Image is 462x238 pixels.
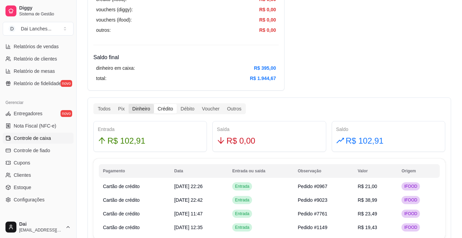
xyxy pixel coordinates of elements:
div: Outros [223,104,245,114]
a: Clientes [3,170,74,181]
span: Pedido #9023 [298,197,327,203]
th: Observação [294,164,354,178]
th: Origem [397,164,440,178]
span: Entrada [234,184,251,189]
span: Cartão de crédito [103,184,140,189]
span: R$ 38,99 [358,197,377,203]
span: [DATE] 12:35 [174,225,202,230]
div: Todos [94,104,114,114]
a: Configurações [3,194,74,205]
div: Diggy [3,213,74,224]
span: R$ 0,00 [226,134,255,147]
a: Nota Fiscal (NFC-e) [3,120,74,131]
div: Voucher [198,104,223,114]
span: Pedido #7761 [298,211,327,216]
span: arrow-up [98,136,106,145]
span: Entrada [234,197,251,203]
span: IFOOD [403,211,419,216]
span: Controle de caixa [14,135,51,142]
span: D [9,25,15,32]
span: Sistema de Gestão [19,11,71,17]
article: vouchers (ifood): [96,16,132,24]
span: IFOOD [403,184,419,189]
span: Entregadores [14,110,42,117]
div: Pix [114,104,128,114]
span: Cartão de crédito [103,211,140,216]
a: Cupons [3,157,74,168]
span: [DATE] 22:26 [174,184,202,189]
span: Pedido #1149 [298,225,327,230]
span: R$ 21,00 [358,184,377,189]
span: Nota Fiscal (NFC-e) [14,122,56,129]
div: Crédito [154,104,177,114]
span: [DATE] 22:42 [174,197,202,203]
span: Estoque [14,184,31,191]
a: Relatório de mesas [3,66,74,77]
span: Pedido #0967 [298,184,327,189]
th: Entrada ou saída [228,164,294,178]
span: [EMAIL_ADDRESS][DOMAIN_NAME] [19,227,63,233]
span: IFOOD [403,225,419,230]
a: Controle de caixa [3,133,74,144]
article: total: [96,75,106,82]
div: Dinheiro [129,104,154,114]
span: Clientes [14,172,31,178]
span: Cartão de crédito [103,197,140,203]
th: Data [170,164,228,178]
article: R$ 0,00 [259,16,276,24]
article: vouchers (diggy): [96,6,133,13]
article: R$ 0,00 [259,26,276,34]
a: DiggySistema de Gestão [3,3,74,19]
div: Entrada [98,125,202,133]
span: Configurações [14,196,44,203]
article: R$ 1.944,67 [250,75,276,82]
span: [DATE] 11:47 [174,211,202,216]
article: dinheiro em caixa: [96,64,135,72]
span: Diggy [19,5,71,11]
a: Relatório de fidelidadenovo [3,78,74,89]
span: Relatório de fidelidade [14,80,61,87]
a: Relatório de clientes [3,53,74,64]
span: R$ 23,49 [358,211,377,216]
button: Dai[EMAIL_ADDRESS][DOMAIN_NAME] [3,219,74,235]
a: Entregadoresnovo [3,108,74,119]
th: Valor [354,164,397,178]
span: Entrada [234,211,251,216]
h4: Saldo final [93,53,279,62]
div: Débito [177,104,198,114]
button: Select a team [3,22,74,36]
div: Saída [217,125,321,133]
span: Dai [19,221,63,227]
span: Cartão de crédito [103,225,140,230]
span: R$ 102,91 [107,134,145,147]
article: R$ 395,00 [254,64,276,72]
a: Estoque [3,182,74,193]
a: Controle de fiado [3,145,74,156]
span: Relatório de mesas [14,68,55,75]
span: Relatórios de vendas [14,43,59,50]
article: outros: [96,26,111,34]
div: Dai Lanches ... [21,25,52,32]
div: Saldo [336,125,441,133]
span: Relatório de clientes [14,55,57,62]
span: arrow-down [217,136,225,145]
article: R$ 0,00 [259,6,276,13]
span: rise [336,136,344,145]
div: Gerenciar [3,97,74,108]
span: Controle de fiado [14,147,50,154]
span: Cupons [14,159,30,166]
a: Relatórios de vendas [3,41,74,52]
span: IFOOD [403,197,419,203]
span: R$ 102,91 [346,134,384,147]
span: Entrada [234,225,251,230]
span: R$ 19,43 [358,225,377,230]
th: Pagamento [99,164,170,178]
